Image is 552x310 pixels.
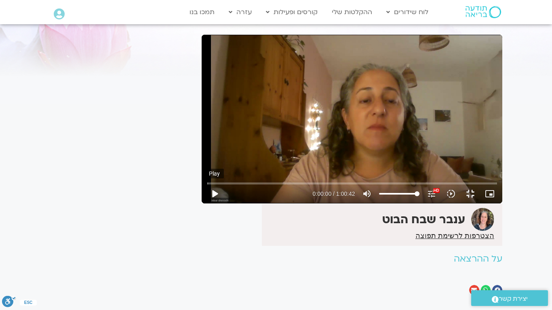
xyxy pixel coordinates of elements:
[262,4,322,20] a: קורסים ופעילות
[499,293,528,304] span: יצירת קשר
[471,208,494,231] img: ענבר שבח הבוט
[415,232,494,239] a: הצטרפות לרשימת תפוצה
[382,212,465,227] strong: ענבר שבח הבוט
[328,4,376,20] a: ההקלטות שלי
[225,4,256,20] a: עזרה
[382,4,432,20] a: לוח שידורים
[185,4,219,20] a: תמכו בנו
[466,6,501,18] img: תודעה בריאה
[481,285,491,295] div: שיתוף ב whatsapp
[469,285,479,295] div: שיתוף ב email
[471,290,548,306] a: יצירת קשר
[202,254,502,264] h2: על ההרצאה
[492,285,502,295] div: שיתוף ב facebook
